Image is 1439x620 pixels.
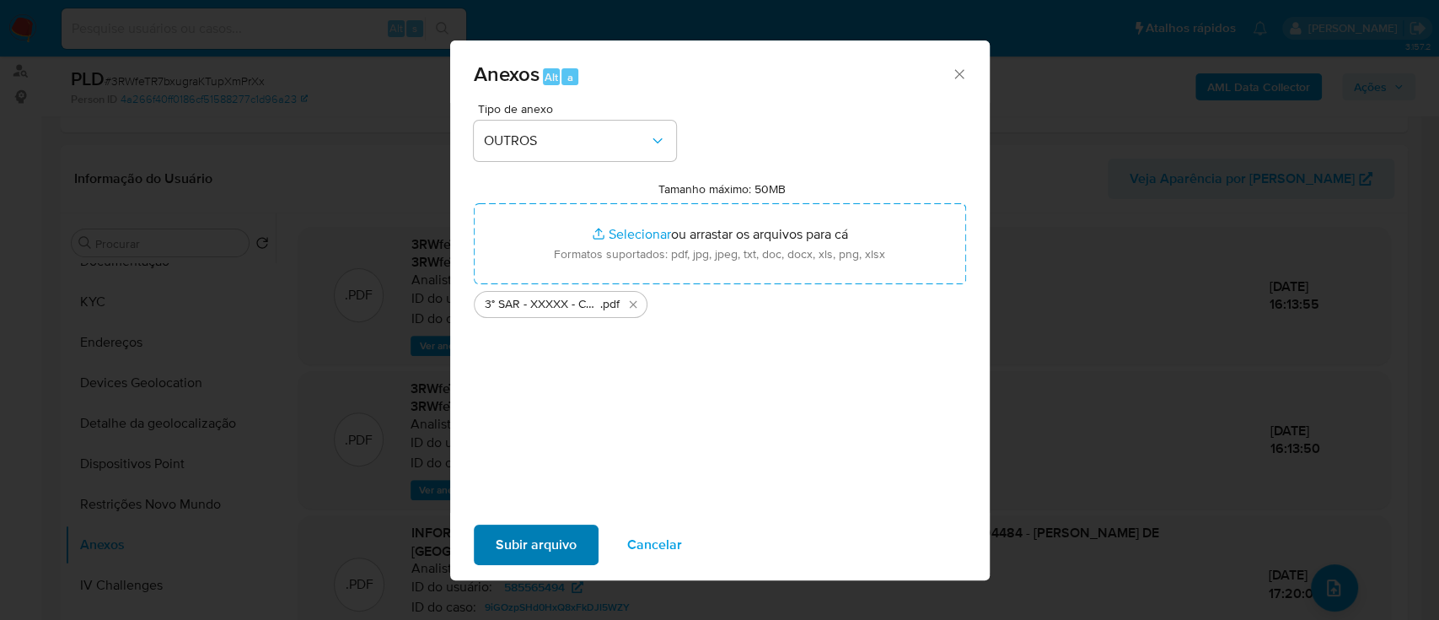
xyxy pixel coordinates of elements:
[478,103,680,115] span: Tipo de anexo
[474,121,676,161] button: OUTROS
[623,294,643,315] button: Excluir 3° SAR - XXXXX - CPF 04212694484 - RUI MAGALHAES DE LIMA.pdf
[474,59,540,89] span: Anexos
[951,66,966,81] button: Fechar
[485,296,600,313] span: 3° SAR - XXXXX - CPF 04212694484 - [PERSON_NAME] DE [GEOGRAPHIC_DATA]
[484,132,649,149] span: OUTROS
[474,284,966,318] ul: Arquivos selecionados
[567,69,573,85] span: a
[496,526,577,563] span: Subir arquivo
[545,69,558,85] span: Alt
[474,525,599,565] button: Subir arquivo
[605,525,704,565] button: Cancelar
[658,181,786,197] label: Tamanho máximo: 50MB
[600,296,620,313] span: .pdf
[627,526,682,563] span: Cancelar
